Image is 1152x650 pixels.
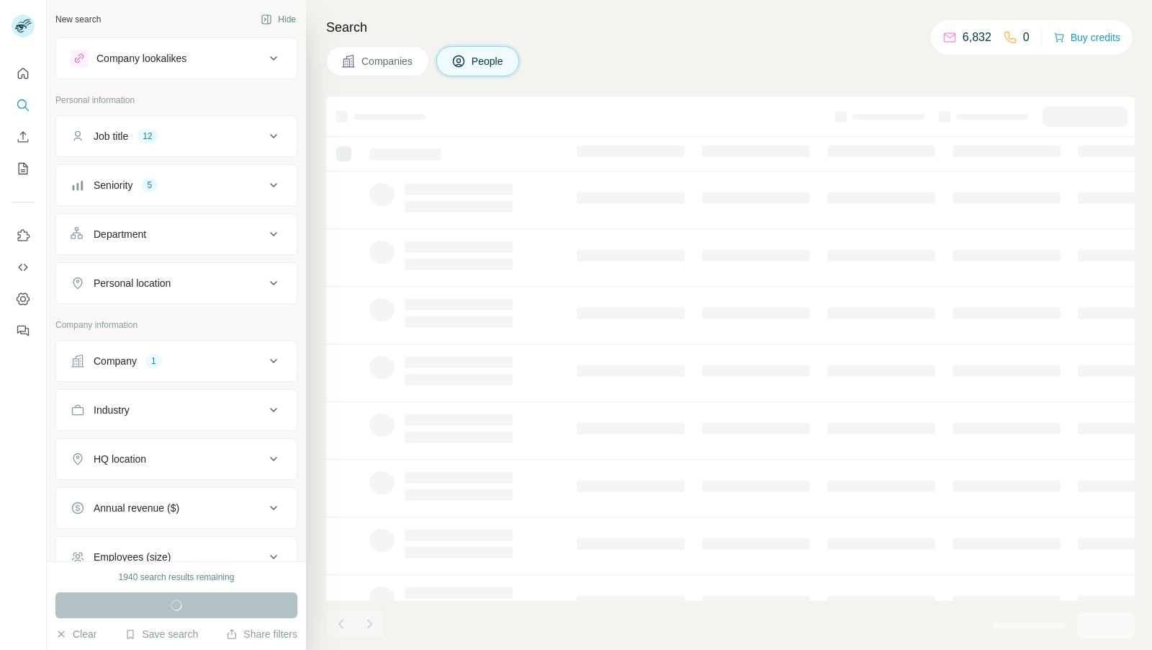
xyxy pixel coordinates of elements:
[56,266,297,300] button: Personal location
[55,319,297,331] p: Company information
[141,179,158,192] div: 5
[326,17,1135,37] h4: Search
[94,452,146,466] div: HQ location
[56,119,297,153] button: Job title12
[94,178,132,192] div: Seniority
[472,54,505,68] span: People
[56,168,297,202] button: Seniority5
[125,627,198,641] button: Save search
[1023,29,1030,46] p: 0
[1053,27,1120,48] button: Buy credits
[226,627,297,641] button: Share filters
[56,540,297,574] button: Employees (size)
[94,403,130,417] div: Industry
[361,54,414,68] span: Companies
[56,344,297,378] button: Company1
[12,92,35,118] button: Search
[137,130,158,143] div: 12
[12,124,35,150] button: Enrich CSV
[119,571,235,584] div: 1940 search results remaining
[55,13,101,26] div: New search
[94,227,146,241] div: Department
[94,354,137,368] div: Company
[12,223,35,249] button: Use Surfe on LinkedIn
[12,61,35,86] button: Quick start
[56,217,297,251] button: Department
[94,276,171,290] div: Personal location
[94,501,179,515] div: Annual revenue ($)
[12,286,35,312] button: Dashboard
[94,129,128,143] div: Job title
[251,9,306,30] button: Hide
[56,442,297,476] button: HQ location
[12,254,35,280] button: Use Surfe API
[56,41,297,76] button: Company lookalikes
[55,627,96,641] button: Clear
[94,550,171,564] div: Employees (size)
[55,94,297,107] p: Personal information
[963,29,991,46] p: 6,832
[96,51,186,66] div: Company lookalikes
[12,318,35,344] button: Feedback
[56,491,297,525] button: Annual revenue ($)
[56,393,297,427] button: Industry
[145,355,162,368] div: 1
[12,156,35,182] button: My lists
